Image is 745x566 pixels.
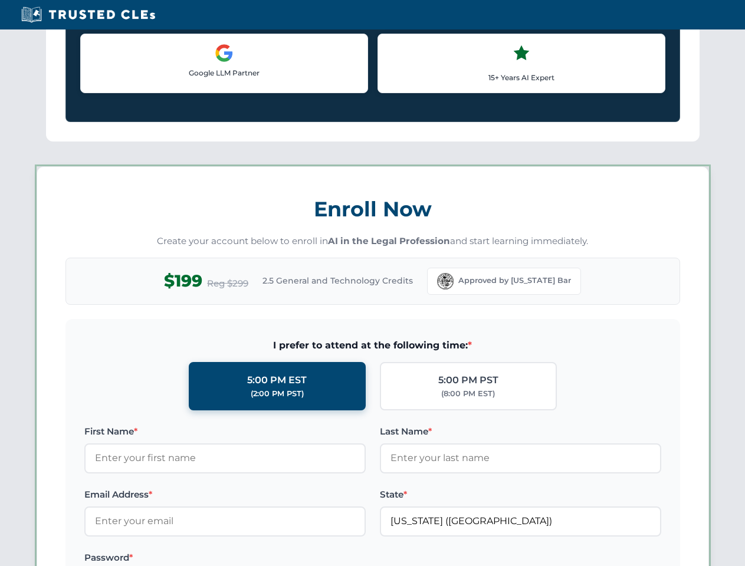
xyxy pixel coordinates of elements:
label: First Name [84,424,366,439]
span: Approved by [US_STATE] Bar [458,275,571,287]
input: Enter your last name [380,443,661,473]
input: Florida (FL) [380,506,661,536]
label: Email Address [84,488,366,502]
p: Google LLM Partner [90,67,358,78]
p: 15+ Years AI Expert [388,72,655,83]
label: Last Name [380,424,661,439]
label: State [380,488,661,502]
div: 5:00 PM EST [247,373,307,388]
img: Google [215,44,234,62]
img: Trusted CLEs [18,6,159,24]
span: Reg $299 [207,277,248,291]
input: Enter your email [84,506,366,536]
p: Create your account below to enroll in and start learning immediately. [65,235,680,248]
strong: AI in the Legal Profession [328,235,450,246]
span: $199 [164,268,202,294]
span: I prefer to attend at the following time: [84,338,661,353]
input: Enter your first name [84,443,366,473]
div: 5:00 PM PST [438,373,498,388]
span: 2.5 General and Technology Credits [262,274,413,287]
div: (8:00 PM EST) [441,388,495,400]
h3: Enroll Now [65,190,680,228]
div: (2:00 PM PST) [251,388,304,400]
label: Password [84,551,366,565]
img: Florida Bar [437,273,454,289]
